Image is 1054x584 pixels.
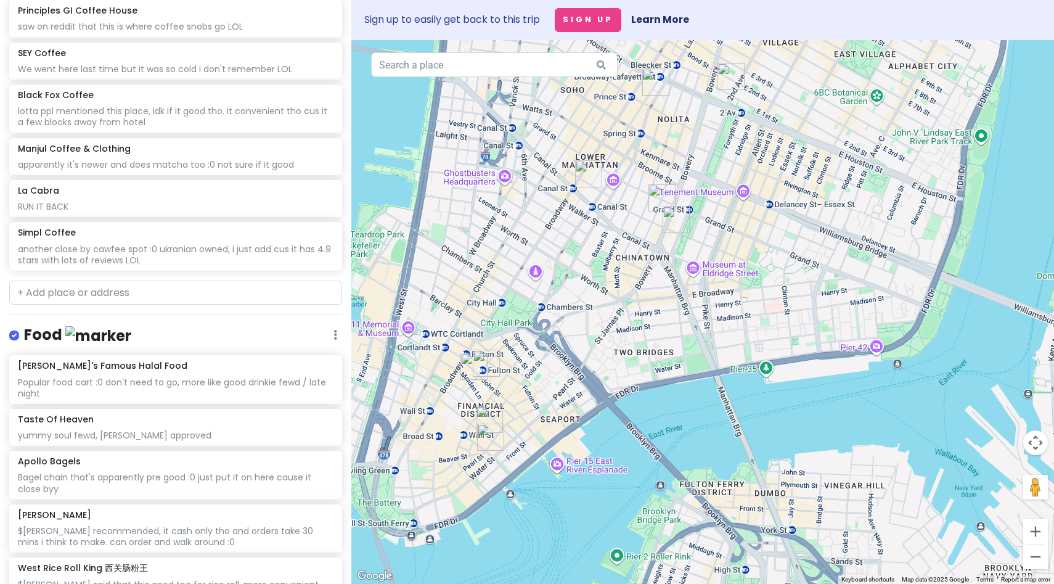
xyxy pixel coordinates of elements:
h6: Simpl Coffee [18,227,76,238]
h6: SEY Coffee [18,47,66,59]
h6: Taste Of Heaven [18,414,94,425]
div: Popular food cart :0 don't need to go, more like good drinkie fewd / late night [18,377,333,399]
button: Sign Up [555,8,621,32]
button: Drag Pegman onto the map to open Street View [1023,475,1048,500]
img: Google [354,568,395,584]
div: Simpl Coffee [460,353,488,380]
div: The Wall Street Hotel [477,424,504,451]
div: lotta ppl mentioned this place, idk if it good tho. it convenient tho cus it a few blocks away fr... [18,105,333,128]
h6: La Cabra [18,185,59,196]
div: Apollo Bagels [473,350,500,377]
h6: [PERSON_NAME] [18,509,91,520]
h6: West Rice Roll King 西关肠粉王 [18,562,148,574]
a: Report a map error [1001,576,1050,583]
div: Win Son Bakery [717,63,745,90]
input: + Add place or address [9,281,342,305]
h6: Black Fox Coffee [18,89,94,101]
div: saw on reddit that this is where coffee snobs go LOL [18,21,333,32]
button: Zoom out [1023,545,1048,569]
div: Bagel chain that's apparently pre good :0 just put it on here cause it close byy [18,472,333,494]
div: another close by cawfee spot :0 ukranian owned, i just add cus it has 4.9 stars with lots of revi... [18,244,333,266]
h4: Food [24,325,131,345]
span: Map data ©2025 Google [902,576,969,583]
input: Search a place [371,52,618,77]
h6: Apollo Bagels [18,456,81,467]
div: West Rice Roll King 西关肠粉王 [663,206,690,233]
div: yummy soul fewd, [PERSON_NAME] approved [18,430,333,441]
div: Manjul Coffee & Clothing [575,160,602,187]
button: Keyboard shortcuts [841,575,894,584]
div: Yi Ji Shi Mo [648,184,676,212]
a: Open this area in Google Maps (opens a new window) [354,568,395,584]
div: RUN IT BACK [18,201,333,212]
div: $[PERSON_NAME] recommended, it cash only tho and orders take 30 mins i think to make. can order a... [18,525,333,548]
div: We went here last time but it was so cold i don't remember LOL [18,64,333,75]
a: Terms (opens in new tab) [976,576,994,583]
button: Map camera controls [1023,430,1048,455]
img: marker [65,326,131,345]
button: Zoom in [1023,519,1048,544]
h6: Manjul Coffee & Clothing [18,143,131,154]
div: La Cabra [642,68,669,96]
h6: [PERSON_NAME]'s Famous Halal Food [18,360,187,371]
div: apparently it's newer and does matcha too :0 not sure if it good [18,159,333,170]
a: Learn More [631,12,689,27]
div: Black Fox Coffee [476,406,503,433]
h6: Principles GI Coffee House [18,5,137,16]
